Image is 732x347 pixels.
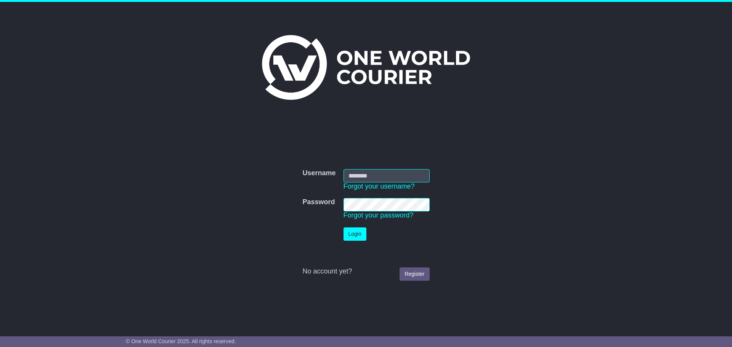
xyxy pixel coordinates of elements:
label: Password [302,198,335,206]
img: One World [262,35,470,100]
button: Login [344,227,366,241]
label: Username [302,169,335,177]
a: Register [400,267,429,281]
a: Forgot your password? [344,211,414,219]
div: No account yet? [302,267,429,276]
a: Forgot your username? [344,182,415,190]
span: © One World Courier 2025. All rights reserved. [126,338,236,344]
